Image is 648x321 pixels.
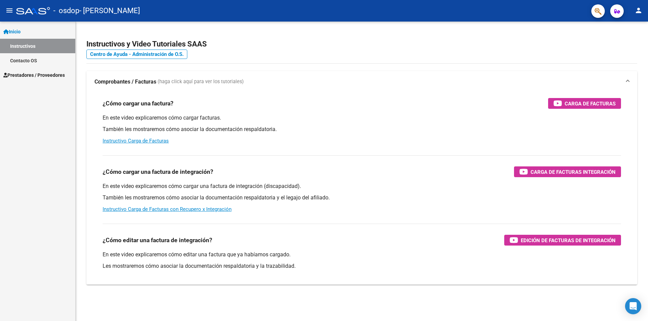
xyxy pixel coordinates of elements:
span: Edición de Facturas de integración [521,236,616,245]
a: Centro de Ayuda - Administración de O.S. [86,50,187,59]
a: Instructivo Carga de Facturas [103,138,169,144]
h3: ¿Cómo editar una factura de integración? [103,235,212,245]
p: También les mostraremos cómo asociar la documentación respaldatoria y el legajo del afiliado. [103,194,621,201]
strong: Comprobantes / Facturas [94,78,156,86]
button: Edición de Facturas de integración [504,235,621,246]
span: - [PERSON_NAME] [79,3,140,18]
mat-icon: person [634,6,643,14]
span: Inicio [3,28,21,35]
p: En este video explicaremos cómo cargar facturas. [103,114,621,122]
span: (haga click aquí para ver los tutoriales) [158,78,244,86]
span: Carga de Facturas Integración [531,168,616,176]
div: Open Intercom Messenger [625,298,641,314]
p: También les mostraremos cómo asociar la documentación respaldatoria. [103,126,621,133]
mat-icon: menu [5,6,13,14]
button: Carga de Facturas Integración [514,166,621,177]
mat-expansion-panel-header: Comprobantes / Facturas (haga click aquí para ver los tutoriales) [86,71,637,93]
span: - osdop [53,3,79,18]
p: Les mostraremos cómo asociar la documentación respaldatoria y la trazabilidad. [103,262,621,270]
h3: ¿Cómo cargar una factura de integración? [103,167,213,176]
span: Prestadores / Proveedores [3,71,65,79]
button: Carga de Facturas [548,98,621,109]
span: Carga de Facturas [565,99,616,108]
p: En este video explicaremos cómo editar una factura que ya habíamos cargado. [103,251,621,258]
h3: ¿Cómo cargar una factura? [103,99,173,108]
h2: Instructivos y Video Tutoriales SAAS [86,38,637,51]
div: Comprobantes / Facturas (haga click aquí para ver los tutoriales) [86,93,637,285]
a: Instructivo Carga de Facturas con Recupero x Integración [103,206,232,212]
p: En este video explicaremos cómo cargar una factura de integración (discapacidad). [103,183,621,190]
